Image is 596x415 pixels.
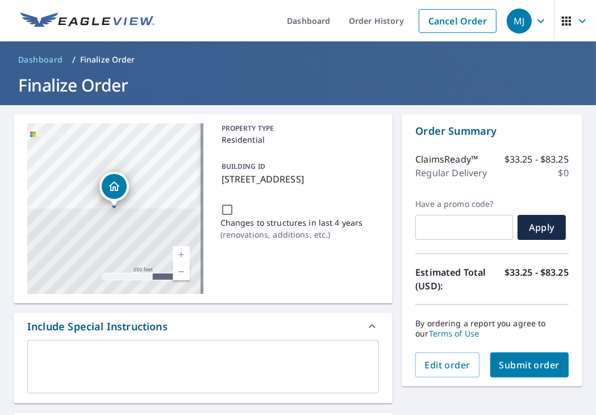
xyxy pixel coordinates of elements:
p: PROPERTY TYPE [222,123,375,134]
p: ( renovations, additions, etc. ) [220,229,363,240]
p: Estimated Total (USD): [415,265,492,293]
p: Changes to structures in last 4 years [220,217,363,229]
p: Finalize Order [80,54,135,65]
a: Current Level 17, Zoom Out [173,263,190,280]
a: Current Level 17, Zoom In [173,246,190,263]
span: Submit order [499,359,560,371]
div: Include Special Instructions [14,313,393,340]
p: [STREET_ADDRESS] [222,172,375,186]
li: / [72,53,76,67]
nav: breadcrumb [14,51,582,69]
p: $33.25 - $83.25 [505,265,569,293]
p: Order Summary [415,123,569,139]
a: Terms of Use [429,328,480,339]
span: Dashboard [18,54,63,65]
span: Apply [527,221,557,234]
button: Apply [518,215,566,240]
a: Cancel Order [419,9,497,33]
span: Edit order [424,359,470,371]
p: By ordering a report you agree to our [415,318,569,339]
img: EV Logo [20,13,155,30]
div: Include Special Instructions [27,319,168,334]
button: Edit order [415,352,480,377]
p: Residential [222,134,375,146]
div: Dropped pin, building 1, Residential property, 6 Arcadian Dr Schenectady, NY 12302 [99,172,129,207]
p: $0 [559,166,569,180]
p: $33.25 - $83.25 [505,152,569,166]
a: Dashboard [14,51,68,69]
p: Regular Delivery [415,166,487,180]
div: MJ [507,9,532,34]
h1: Finalize Order [14,73,582,97]
button: Submit order [490,352,569,377]
p: ClaimsReady™ [415,152,478,166]
label: Have a promo code? [415,199,513,209]
p: BUILDING ID [222,161,265,171]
